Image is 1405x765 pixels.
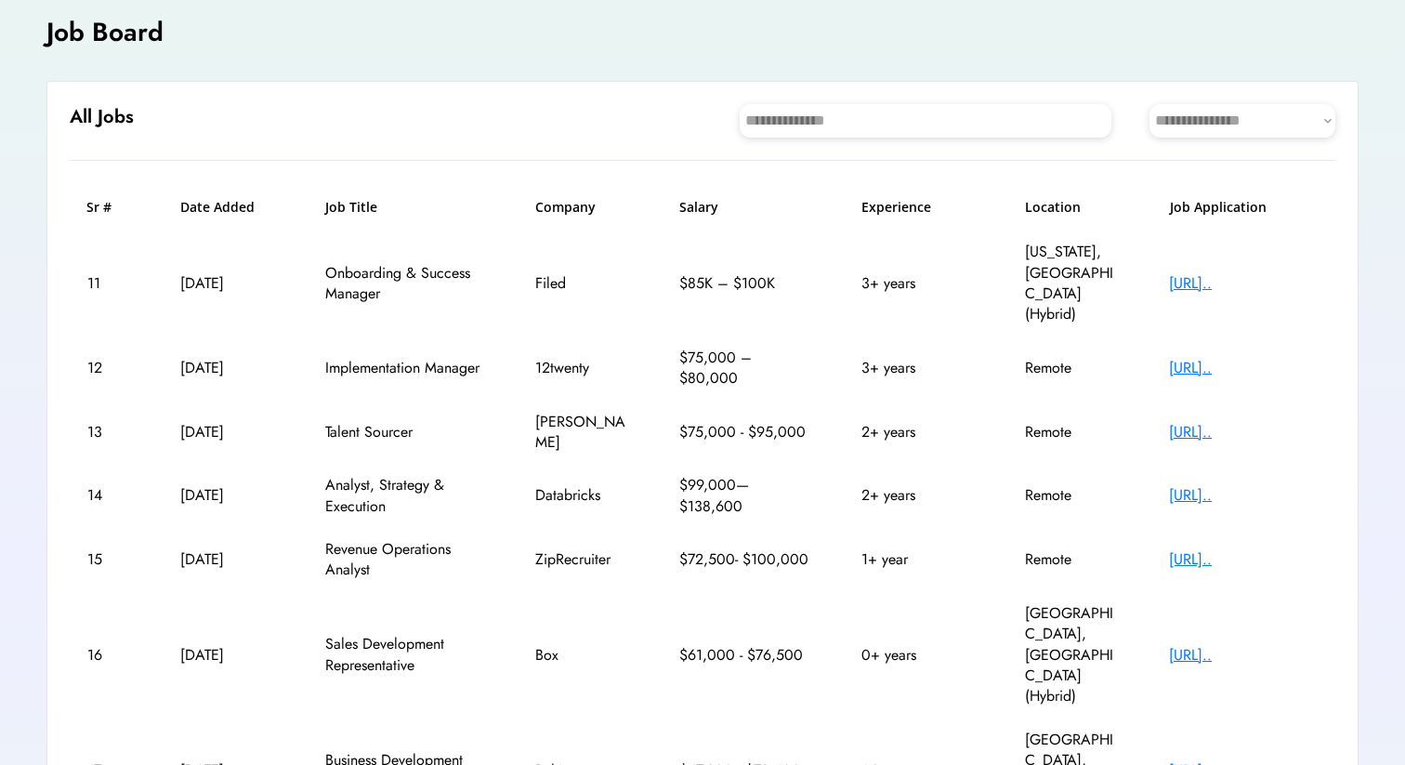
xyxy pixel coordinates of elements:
h6: Job Application [1170,198,1319,217]
div: [URL].. [1169,485,1318,506]
div: Sales Development Representative [325,634,483,676]
h6: Company [535,198,628,217]
div: 2+ years [861,485,973,506]
h6: Date Added [180,198,273,217]
div: [GEOGRAPHIC_DATA], [GEOGRAPHIC_DATA] (Hybrid) [1025,603,1118,707]
div: [URL].. [1169,422,1318,442]
div: [DATE] [180,645,273,666]
div: Box [535,645,628,666]
div: [US_STATE], [GEOGRAPHIC_DATA] (Hybrid) [1025,242,1118,325]
div: [DATE] [180,358,273,378]
div: $61,000 - $76,500 [679,645,809,666]
h6: All Jobs [70,104,134,130]
div: [DATE] [180,549,273,570]
div: [PERSON_NAME] [535,412,628,454]
div: Filed [535,273,628,294]
div: Remote [1025,422,1118,442]
div: 12 [87,358,129,378]
div: Implementation Manager [325,358,483,378]
div: $85K – $100K [679,273,809,294]
div: 16 [87,645,129,666]
div: 15 [87,549,129,570]
div: 3+ years [861,273,973,294]
h6: Job Title [325,198,377,217]
div: ZipRecruiter [535,549,628,570]
div: [URL].. [1169,549,1318,570]
div: 1+ year [861,549,973,570]
div: $75,000 - $95,000 [679,422,809,442]
div: Revenue Operations Analyst [325,539,483,581]
div: $99,000—$138,600 [679,475,809,517]
h4: Job Board [46,14,164,50]
div: [URL].. [1169,645,1318,666]
div: [URL].. [1169,273,1318,294]
div: 14 [87,485,129,506]
div: 0+ years [861,645,973,666]
div: $72,500- $100,000 [679,549,809,570]
div: 13 [87,422,129,442]
div: 2+ years [861,422,973,442]
div: 12twenty [535,358,628,378]
div: [DATE] [180,273,273,294]
h6: Location [1025,198,1118,217]
div: Databricks [535,485,628,506]
div: Analyst, Strategy & Execution [325,475,483,517]
div: 11 [87,273,129,294]
div: [DATE] [180,422,273,442]
div: Remote [1025,358,1118,378]
div: $75,000 – $80,000 [679,348,809,389]
div: Remote [1025,485,1118,506]
h6: Sr # [86,198,128,217]
div: [URL].. [1169,358,1318,378]
div: [DATE] [180,485,273,506]
div: Onboarding & Success Manager [325,263,483,305]
div: Remote [1025,549,1118,570]
h6: Salary [679,198,809,217]
h6: Experience [861,198,973,217]
div: 3+ years [861,358,973,378]
div: Talent Sourcer [325,422,483,442]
